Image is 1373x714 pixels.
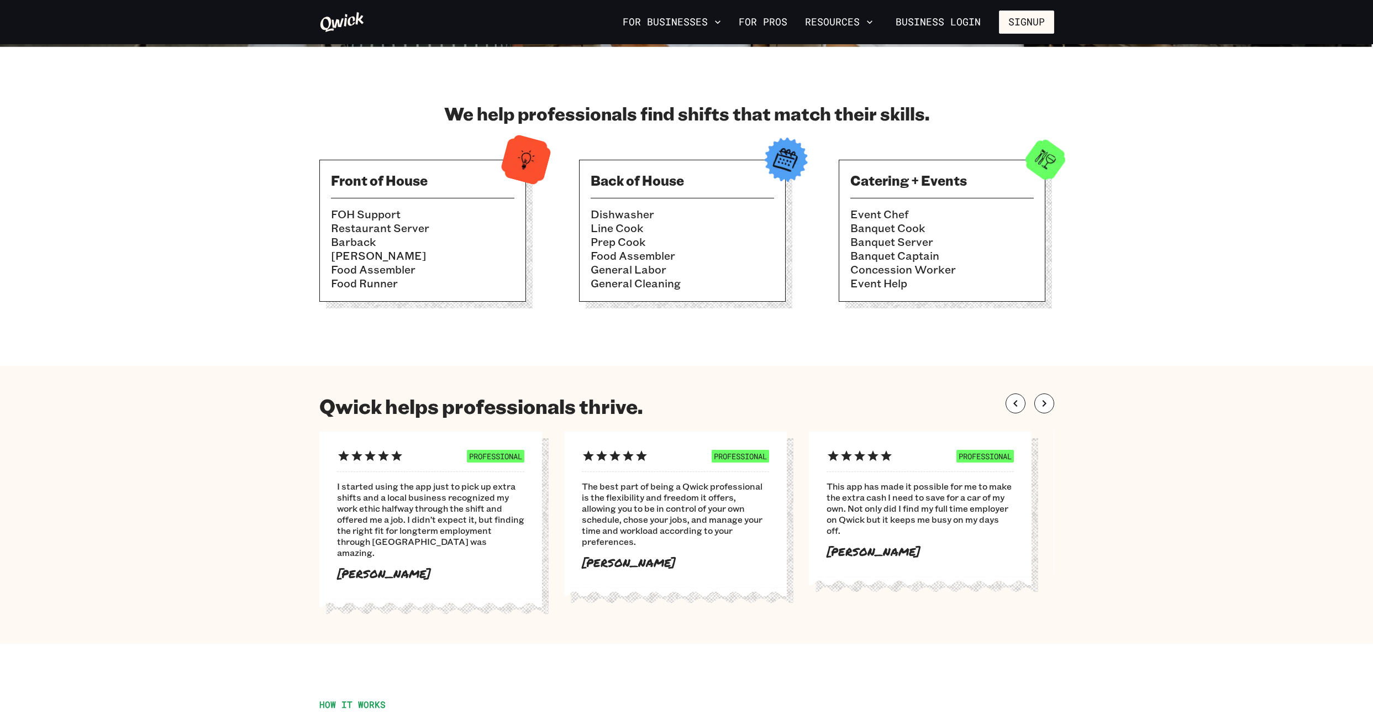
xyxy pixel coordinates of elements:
span: This app has made it possible for me to make the extra cash I need to save for a car of my own. N... [827,481,1014,536]
span: The best part of being a Qwick professional is the flexibility and freedom it offers, allowing yo... [582,481,769,547]
li: Restaurant Server [331,221,514,235]
li: FOH Support [331,207,514,221]
button: Signup [999,11,1054,34]
li: Dishwasher [591,207,774,221]
li: General Labor [591,262,774,276]
li: Banquet Captain [850,249,1034,262]
li: Event Chef [850,207,1034,221]
span: PROFESSIONAL [467,450,524,463]
span: PROFESSIONAL [712,450,769,463]
button: Resources [801,13,877,32]
li: Banquet Cook [850,221,1034,235]
li: Concession Worker [850,262,1034,276]
li: General Cleaning [591,276,774,290]
h1: Qwick helps professionals thrive. [319,393,643,418]
li: Food Assembler [591,249,774,262]
li: Line Cook [591,221,774,235]
button: For Businesses [618,13,725,32]
h3: Catering + Events [850,171,1034,189]
span: PROFESSIONAL [956,450,1014,463]
h3: Back of House [591,171,774,189]
li: Barback [331,235,514,249]
span: I started using the app just to pick up extra shifts and a local business recognized my work ethi... [337,481,524,558]
li: Food Runner [331,276,514,290]
div: HOW IT WORKS [319,699,687,710]
p: [PERSON_NAME] [827,545,1014,559]
h2: We help professionals find shifts that match their skills. [319,102,1054,124]
li: Banquet Server [850,235,1034,249]
li: Food Assembler [331,262,514,276]
li: [PERSON_NAME] [331,249,514,262]
a: Business Login [886,11,990,34]
p: [PERSON_NAME] [337,567,524,581]
h3: Front of House [331,171,514,189]
li: Prep Cook [591,235,774,249]
a: For Pros [734,13,792,32]
p: [PERSON_NAME] [582,556,769,570]
li: Event Help [850,276,1034,290]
